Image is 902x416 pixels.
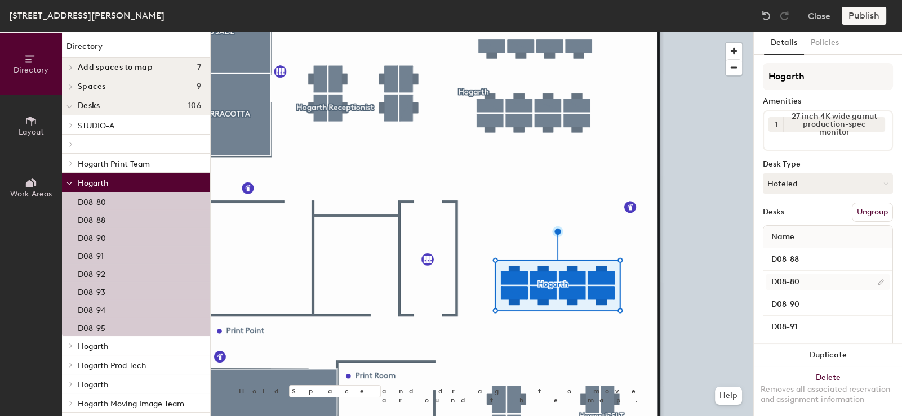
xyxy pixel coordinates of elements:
[766,274,890,290] input: Unnamed desk
[10,189,52,199] span: Work Areas
[78,302,105,315] p: D08-94
[78,121,114,131] span: STUDIO-A
[775,119,777,131] span: 1
[783,117,885,132] div: 27 inch 4K wide gamut production-spec monitor
[761,10,772,21] img: Undo
[78,284,105,297] p: D08-93
[9,8,165,23] div: [STREET_ADDRESS][PERSON_NAME]
[763,173,893,194] button: Hoteled
[715,387,742,405] button: Help
[197,63,201,72] span: 7
[763,160,893,169] div: Desk Type
[78,361,146,370] span: Hogarth Prod Tech
[763,208,784,217] div: Desks
[766,227,800,247] span: Name
[754,366,902,416] button: DeleteRemoves all associated reservation and assignment information
[766,342,890,357] input: Unnamed desk
[197,82,201,91] span: 9
[78,63,153,72] span: Add spaces to map
[78,230,106,243] p: D08-90
[78,266,105,279] p: D08-92
[766,297,890,312] input: Unnamed desk
[761,384,895,405] div: Removes all associated reservation and assignment information
[188,101,201,110] span: 106
[78,178,108,188] span: Hogarth
[78,248,104,261] p: D08-91
[766,252,890,267] input: Unnamed desk
[78,212,105,225] p: D08-88
[78,380,108,390] span: Hogarth
[78,159,150,169] span: Hogarth Print Team
[14,65,48,75] span: Directory
[78,399,184,409] span: Hogarth Moving Image Team
[808,7,830,25] button: Close
[779,10,790,21] img: Redo
[78,320,105,333] p: D08-95
[62,41,210,58] h1: Directory
[764,32,804,55] button: Details
[78,101,100,110] span: Desks
[768,117,783,132] button: 1
[804,32,846,55] button: Policies
[78,82,106,91] span: Spaces
[754,344,902,366] button: Duplicate
[78,342,108,351] span: Hogarth
[852,203,893,222] button: Ungroup
[763,97,893,106] div: Amenities
[78,194,106,207] p: D08-80
[19,127,44,137] span: Layout
[766,319,890,335] input: Unnamed desk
